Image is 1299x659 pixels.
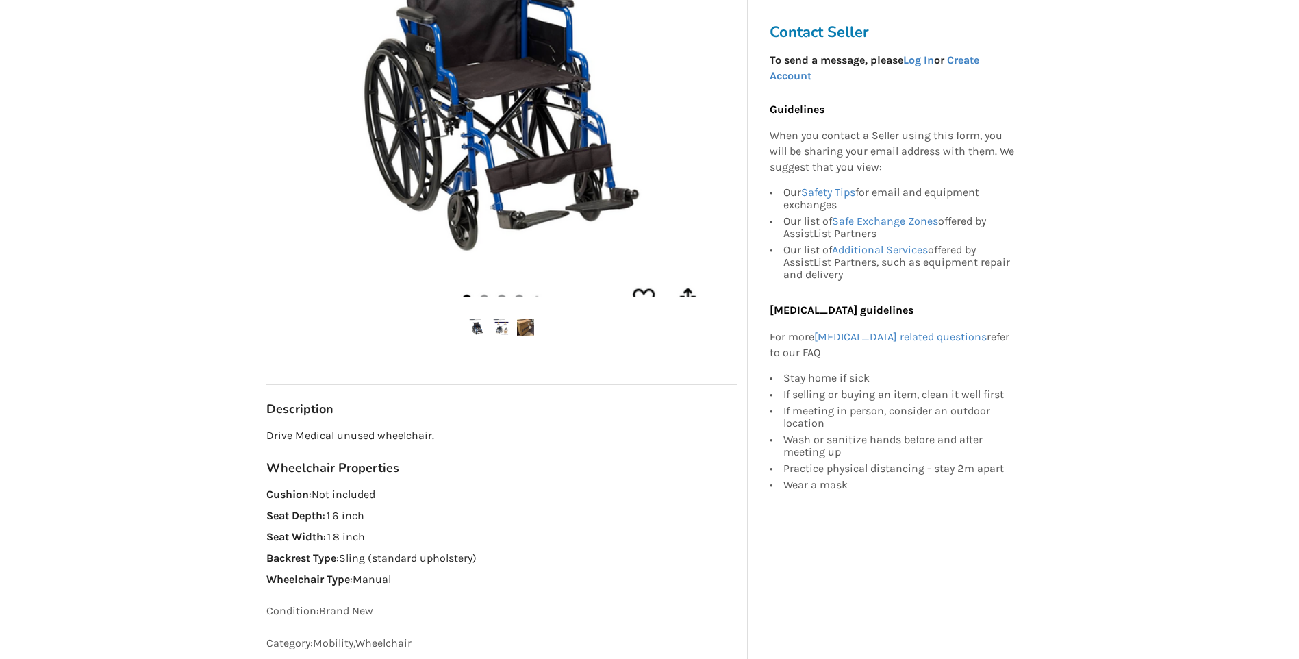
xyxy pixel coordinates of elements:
[783,213,1015,242] div: Our list of offered by AssistList Partners
[266,551,737,567] p: : Sling (standard upholstery)
[266,573,350,586] strong: Wheelchair Type
[783,432,1015,460] div: Wash or sanitize hands before and after meeting up
[801,186,855,199] a: Safety Tips
[469,319,486,336] img: unused drive medical wheelchair -wheelchair-mobility-vancouver-assistlist-listing
[770,303,913,316] b: [MEDICAL_DATA] guidelines
[266,460,737,476] h3: Wheelchair Properties
[770,129,1015,176] p: When you contact a Seller using this form, you will be sharing your email address with them. We s...
[770,103,824,116] b: Guidelines
[783,386,1015,403] div: If selling or buying an item, clean it well first
[770,329,1015,361] p: For more refer to our FAQ
[266,636,737,651] p: Category: Mobility , Wheelchair
[266,401,737,417] h3: Description
[814,330,987,343] a: [MEDICAL_DATA] related questions
[266,487,737,503] p: : Not included
[266,530,737,545] p: : 18 inch
[770,53,979,82] strong: To send a message, please or
[783,403,1015,432] div: If meeting in person, consider an outdoor location
[266,508,737,524] p: : 16 inch
[266,509,323,522] strong: Seat Depth
[266,604,737,619] p: Condition: Brand New
[266,530,323,543] strong: Seat Width
[266,572,737,588] p: : Manual
[770,23,1022,42] h3: Contact Seller
[783,372,1015,386] div: Stay home if sick
[266,428,737,444] p: Drive Medical unused wheelchair.
[493,319,510,336] img: unused drive medical wheelchair -wheelchair-mobility-vancouver-assistlist-listing
[783,242,1015,281] div: Our list of offered by AssistList Partners, such as equipment repair and delivery
[266,488,309,501] strong: Cushion
[783,186,1015,213] div: Our for email and equipment exchanges
[266,551,336,564] strong: Backrest Type
[783,460,1015,477] div: Practice physical distancing - stay 2m apart
[832,243,928,256] a: Additional Services
[517,319,534,336] img: unused drive medical wheelchair -wheelchair-mobility-vancouver-assistlist-listing
[783,477,1015,491] div: Wear a mask
[903,53,934,66] a: Log In
[832,214,938,227] a: Safe Exchange Zones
